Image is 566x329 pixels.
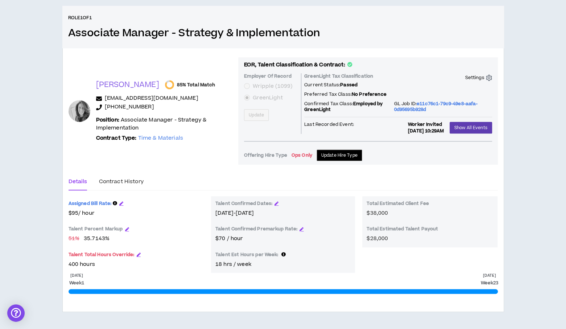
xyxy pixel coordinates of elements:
p: Week 1 [69,280,84,286]
span: Update Hire Type [321,152,358,159]
p: Total Estimated Client Fee [367,201,493,209]
p: 18 hrs / week [215,260,351,268]
p: Week 23 [481,280,498,286]
div: Open Intercom Messenger [7,304,25,322]
p: EOR, Talent Classification & Contract: [244,61,352,69]
span: GreenLight [253,94,282,102]
div: Contract History [99,178,143,186]
button: Show All Events [450,122,492,133]
p: [PERSON_NAME] [96,80,160,90]
p: Last Recorded Event: [304,122,354,127]
span: Talent Total Hours Override: [69,251,135,258]
span: Current Status: [304,82,340,88]
span: Employed by GreenLight [304,100,383,113]
span: Passed [340,82,358,88]
span: Talent Est Hours per Week: [215,251,286,258]
div: Geraldine R. [69,100,90,122]
p: Talent Percent Markup [69,226,123,232]
span: Wripple (1099) [253,82,292,90]
p: Talent Confirmed Premarkup Rate: [215,226,297,232]
span: No Preference [352,91,387,98]
button: Update Hire Type [317,149,362,161]
span: $28,000 [367,235,388,242]
p: GreenLight Tax Classification [304,73,373,82]
p: [DATE] 10:29AM [408,128,444,134]
p: Total Estimated Talent Payout [367,226,493,235]
p: [DATE]-[DATE] [215,209,351,217]
p: Ops Only [292,152,312,158]
span: 51 % [69,235,79,243]
p: $70 / hour [215,235,351,243]
span: Time & Materials [138,134,183,142]
span: setting [486,75,492,81]
span: Show All Events [454,124,487,131]
h6: Role 1 of 1 [68,15,92,21]
button: Update [244,109,269,121]
span: 85% Total Match [177,82,215,88]
p: Talent Confirmed Dates: [215,201,272,206]
span: e11c76c1-79c9-49e8-aafa-0d95695b928d [394,100,478,113]
span: Assigned Bill Rate: [69,200,112,207]
span: $95 / hour [69,209,204,217]
p: Employer Of Record [244,73,298,82]
b: Contract Type: [96,134,137,142]
p: Settings [465,75,484,81]
p: [DATE] [70,273,83,278]
div: Details [69,178,87,186]
p: [DATE] [483,273,496,278]
span: Confirmed Tax Class: [304,100,353,107]
p: Offering Hire Type [244,152,287,158]
p: Associate Manager - Strategy & Implementation [96,116,233,132]
a: [EMAIL_ADDRESS][DOMAIN_NAME] [105,94,198,103]
span: $38,000 [367,209,388,217]
h3: Associate Manager - Strategy & Implementation [68,27,498,40]
b: Position: [96,116,119,124]
a: [PHONE_NUMBER] [105,103,154,112]
span: GL Job ID: [394,100,417,107]
span: Preferred Tax Class: [304,91,352,98]
span: 35.7143 % [84,235,110,243]
p: 400 hours [69,260,204,268]
p: Worker Invited [408,122,444,127]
